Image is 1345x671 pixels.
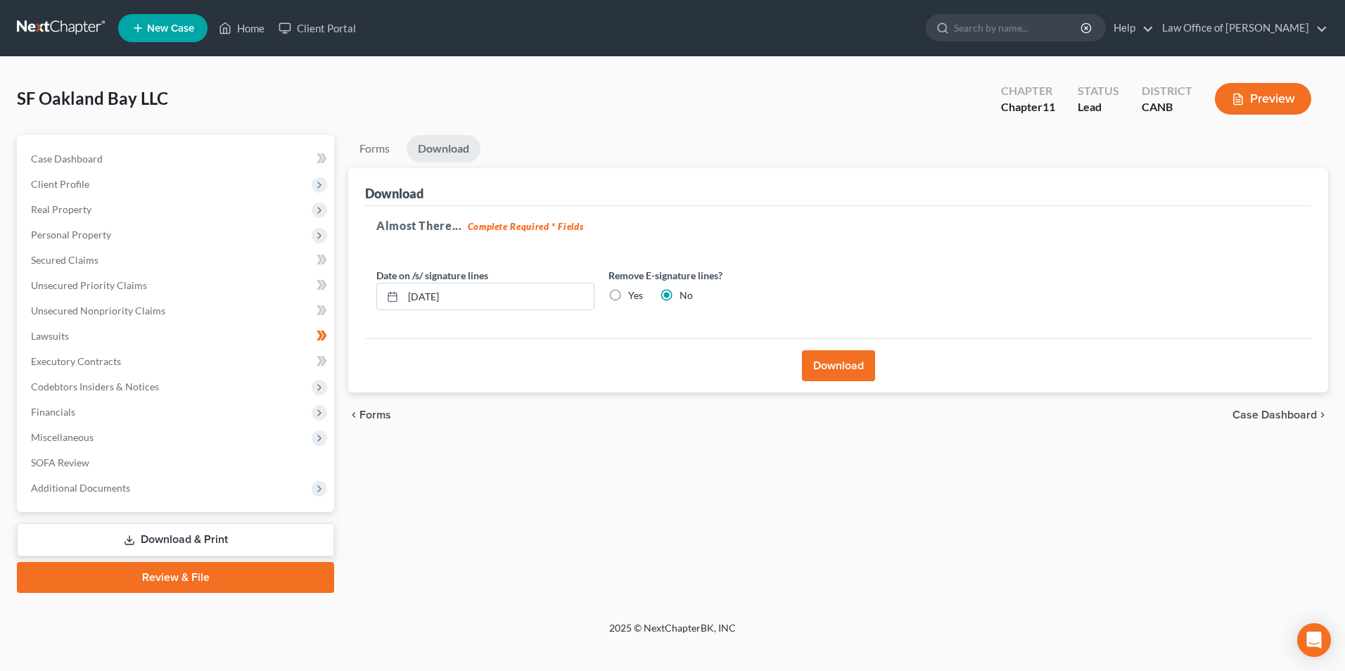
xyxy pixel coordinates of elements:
div: CANB [1142,99,1192,115]
span: Unsecured Priority Claims [31,279,147,291]
span: 11 [1043,100,1055,113]
a: Help [1107,15,1154,41]
div: Lead [1078,99,1119,115]
a: Review & File [17,562,334,593]
span: Real Property [31,203,91,215]
div: District [1142,83,1192,99]
span: Financials [31,406,75,418]
input: Search by name... [954,15,1083,41]
span: SF Oakland Bay LLC [17,88,168,108]
strong: Complete Required * Fields [468,221,584,232]
a: Case Dashboard [20,146,334,172]
a: Forms [348,135,401,162]
div: 2025 © NextChapterBK, INC [272,621,1073,646]
a: Download & Print [17,523,334,556]
a: Client Portal [272,15,363,41]
label: No [680,288,693,302]
span: Executory Contracts [31,355,121,367]
label: Date on /s/ signature lines [376,268,488,283]
span: Miscellaneous [31,431,94,443]
span: Secured Claims [31,254,98,266]
a: Secured Claims [20,248,334,273]
input: MM/DD/YYYY [403,283,594,310]
div: Status [1078,83,1119,99]
span: New Case [147,23,194,34]
button: Preview [1215,83,1311,115]
a: Law Office of [PERSON_NAME] [1155,15,1327,41]
a: Unsecured Priority Claims [20,273,334,298]
button: Download [802,350,875,381]
label: Yes [628,288,643,302]
i: chevron_left [348,409,359,421]
button: chevron_left Forms [348,409,410,421]
a: Executory Contracts [20,349,334,374]
i: chevron_right [1317,409,1328,421]
h5: Almost There... [376,217,1300,234]
a: Case Dashboard chevron_right [1232,409,1328,421]
div: Download [365,185,423,202]
div: Chapter [1001,99,1055,115]
a: Unsecured Nonpriority Claims [20,298,334,324]
a: Lawsuits [20,324,334,349]
span: SOFA Review [31,456,89,468]
span: Lawsuits [31,330,69,342]
a: Home [212,15,272,41]
span: Personal Property [31,229,111,241]
div: Open Intercom Messenger [1297,623,1331,657]
span: Case Dashboard [31,153,103,165]
div: Chapter [1001,83,1055,99]
a: Download [407,135,480,162]
span: Forms [359,409,391,421]
span: Codebtors Insiders & Notices [31,381,159,392]
span: Additional Documents [31,482,130,494]
span: Client Profile [31,178,89,190]
a: SOFA Review [20,450,334,475]
span: Unsecured Nonpriority Claims [31,305,165,317]
span: Case Dashboard [1232,409,1317,421]
label: Remove E-signature lines? [608,268,827,283]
